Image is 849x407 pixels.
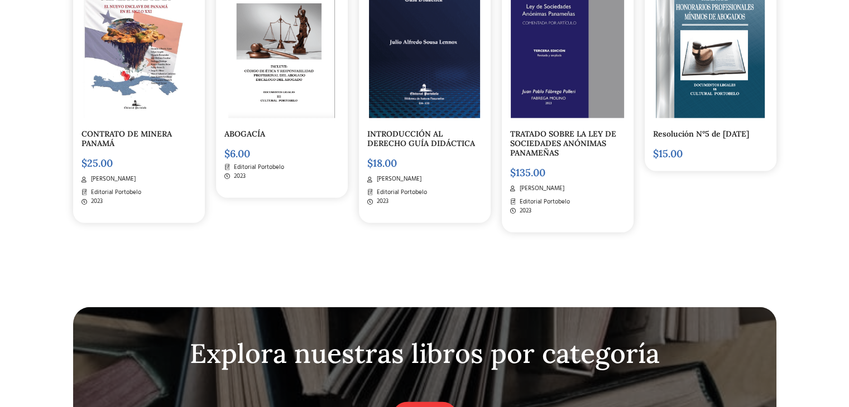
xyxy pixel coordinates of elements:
bdi: 25.00 [81,157,113,169]
span: [PERSON_NAME] [374,175,421,184]
span: $ [367,157,373,169]
bdi: 15.00 [653,147,683,160]
bdi: 18.00 [367,157,397,169]
span: 2023 [517,206,531,216]
span: $ [224,147,230,160]
a: CONTRATO DE MINERA PANAMÁ [81,129,172,148]
a: INTRODUCCIÓN AL DERECHO GUÍA DIDÁCTICA [367,129,475,148]
span: $ [510,166,516,179]
span: 2023 [88,197,103,206]
a: ABOGACÍA [224,129,265,139]
a: TRATADO SOBRE LA LEY DE SOCIEDADES ANÓNIMAS PANAMEÑAS [510,129,616,158]
span: $ [653,147,659,160]
span: 2023 [374,197,388,206]
bdi: 135.00 [510,166,545,179]
span: Editorial Portobelo [231,163,284,172]
span: [PERSON_NAME] [88,175,136,184]
span: $ [81,157,87,169]
a: Resolución N°5 de [DATE] [653,129,749,139]
span: [PERSON_NAME] [517,184,564,193]
bdi: 6.00 [224,147,250,160]
div: Explora nuestras libros por categoría [185,339,665,369]
span: Editorial Portobelo [374,188,427,197]
span: 2023 [231,172,246,181]
span: Editorial Portobelo [88,188,141,197]
span: Editorial Portobelo [517,197,570,207]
